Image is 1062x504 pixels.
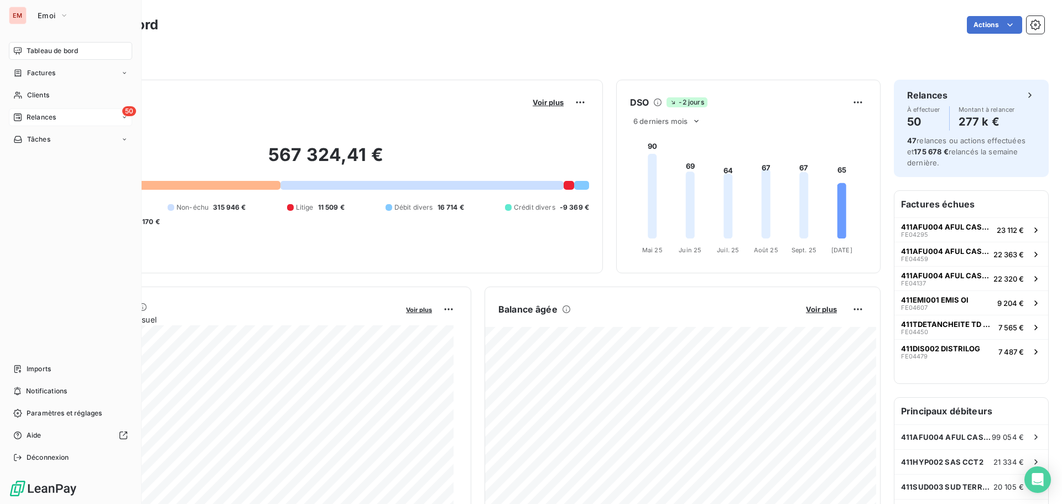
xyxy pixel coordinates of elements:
img: Logo LeanPay [9,480,77,497]
button: 411TDETANCHEITE TD ETANCHEITEFE044507 565 € [894,315,1048,339]
span: 411AFU004 AFUL CASABONA [901,271,989,280]
span: Relances [27,112,56,122]
button: Voir plus [803,304,840,314]
span: 411AFU004 AFUL CASABONA [901,247,989,256]
span: Litige [296,202,314,212]
span: FE04459 [901,256,928,262]
span: 411SUD003 SUD TERRASSEMENT [901,482,993,491]
span: 22 363 € [993,250,1024,259]
span: 411HYP002 SAS CCT2 [901,458,983,466]
button: Actions [967,16,1022,34]
span: À effectuer [907,106,940,113]
button: 411AFU004 AFUL CASABONAFE0429523 112 € [894,217,1048,242]
button: 411AFU004 AFUL CASABONAFE0413722 320 € [894,266,1048,290]
span: 6 derniers mois [633,117,688,126]
span: Débit divers [394,202,433,212]
span: Crédit divers [514,202,555,212]
span: Voir plus [533,98,564,107]
span: Déconnexion [27,453,69,463]
span: 11 509 € [318,202,345,212]
h6: Principaux débiteurs [894,398,1048,424]
span: Aide [27,430,41,440]
span: 47 [907,136,917,145]
h2: 567 324,41 € [63,144,589,177]
button: Voir plus [529,97,567,107]
span: -170 € [139,217,160,227]
span: -2 jours [667,97,707,107]
span: 20 105 € [993,482,1024,491]
tspan: Juin 25 [679,246,701,254]
span: Tâches [27,134,50,144]
tspan: Mai 25 [642,246,663,254]
span: 411AFU004 AFUL CASABONA [901,222,992,231]
tspan: Août 25 [754,246,778,254]
span: 99 054 € [992,433,1024,441]
tspan: Juil. 25 [717,246,739,254]
span: Notifications [26,386,67,396]
span: Imports [27,364,51,374]
button: Voir plus [403,304,435,314]
h4: 277 k € [959,113,1015,131]
span: 411EMI001 EMIS OI [901,295,969,304]
span: relances ou actions effectuées et relancés la semaine dernière. [907,136,1025,167]
span: Non-échu [176,202,209,212]
span: Emoi [38,11,55,20]
span: 175 678 € [914,147,948,156]
span: FE04450 [901,329,928,335]
h6: Factures échues [894,191,1048,217]
span: 411TDETANCHEITE TD ETANCHEITE [901,320,994,329]
span: 50 [122,106,136,116]
span: 9 204 € [997,299,1024,308]
h6: Relances [907,89,948,102]
tspan: Sept. 25 [792,246,816,254]
button: 411DIS002 DISTRILOGFE044797 487 € [894,339,1048,363]
span: 7 565 € [998,323,1024,332]
span: FE04137 [901,280,926,287]
span: 23 112 € [997,226,1024,235]
span: 22 320 € [993,274,1024,283]
span: Tableau de bord [27,46,78,56]
span: Voir plus [406,306,432,314]
span: Factures [27,68,55,78]
span: Paramètres et réglages [27,408,102,418]
span: 315 946 € [213,202,246,212]
span: 7 487 € [998,347,1024,356]
span: 411DIS002 DISTRILOG [901,344,980,353]
div: Open Intercom Messenger [1024,466,1051,493]
span: Voir plus [806,305,837,314]
span: FE04479 [901,353,928,360]
h6: Balance âgée [498,303,558,316]
span: 411AFU004 AFUL CASABONA [901,433,992,441]
span: FE04295 [901,231,928,238]
span: Montant à relancer [959,106,1015,113]
h6: DSO [630,96,649,109]
span: 21 334 € [993,458,1024,466]
span: Clients [27,90,49,100]
tspan: [DATE] [831,246,852,254]
a: Aide [9,427,132,444]
span: FE04607 [901,304,928,311]
div: EM [9,7,27,24]
h4: 50 [907,113,940,131]
button: 411AFU004 AFUL CASABONAFE0445922 363 € [894,242,1048,266]
span: -9 369 € [560,202,589,212]
button: 411EMI001 EMIS OIFE046079 204 € [894,290,1048,315]
span: 16 714 € [438,202,464,212]
span: Chiffre d'affaires mensuel [63,314,398,325]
